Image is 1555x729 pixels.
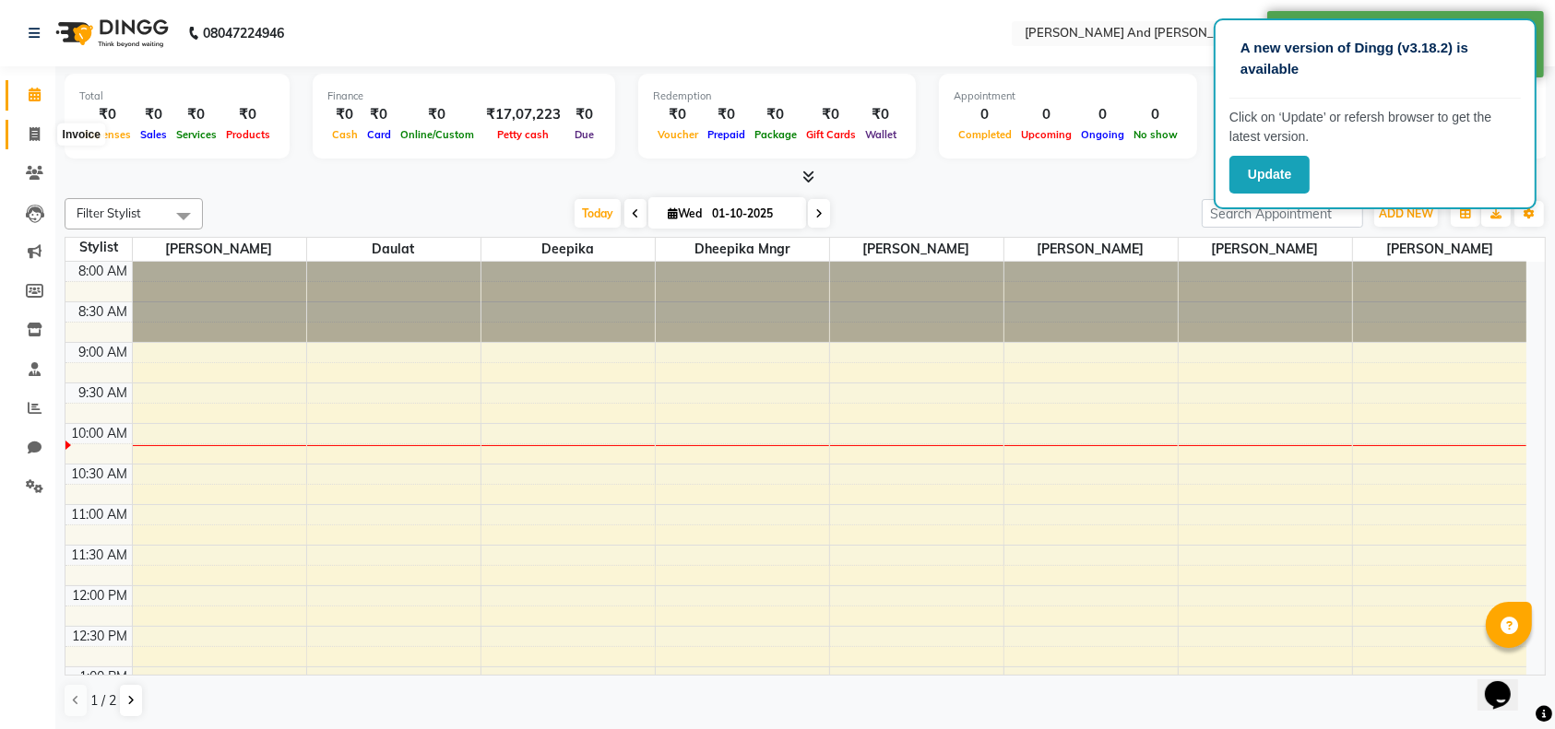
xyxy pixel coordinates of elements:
[1129,104,1182,125] div: 0
[703,128,750,141] span: Prepaid
[653,88,901,104] div: Redemption
[481,238,655,261] span: Deepika
[76,343,132,362] div: 9:00 AM
[77,206,141,220] span: Filter Stylist
[58,123,105,146] div: Invoice
[396,104,479,125] div: ₹0
[172,104,221,125] div: ₹0
[362,104,396,125] div: ₹0
[801,104,861,125] div: ₹0
[327,128,362,141] span: Cash
[47,7,173,59] img: logo
[750,104,801,125] div: ₹0
[203,7,284,59] b: 08047224946
[861,104,901,125] div: ₹0
[801,128,861,141] span: Gift Cards
[656,238,829,261] span: Dheepika mngr
[76,262,132,281] div: 8:00 AM
[750,128,801,141] span: Package
[1016,104,1076,125] div: 0
[68,505,132,524] div: 11:00 AM
[653,104,703,125] div: ₹0
[79,88,275,104] div: Total
[68,424,132,443] div: 10:00 AM
[307,238,481,261] span: Daulat
[1076,128,1129,141] span: Ongoing
[1004,238,1178,261] span: [PERSON_NAME]
[77,667,132,687] div: 1:00 PM
[493,128,554,141] span: Petty cash
[703,104,750,125] div: ₹0
[221,128,275,141] span: Products
[1353,238,1527,261] span: [PERSON_NAME]
[1478,655,1537,711] iframe: chat widget
[575,199,621,228] span: Today
[1229,108,1521,147] p: Click on ‘Update’ or refersh browser to get the latest version.
[221,104,275,125] div: ₹0
[69,586,132,606] div: 12:00 PM
[861,128,901,141] span: Wallet
[172,128,221,141] span: Services
[653,128,703,141] span: Voucher
[1202,199,1363,228] input: Search Appointment
[1016,128,1076,141] span: Upcoming
[76,383,132,403] div: 9:30 AM
[1240,38,1510,79] p: A new version of Dingg (v3.18.2) is available
[1229,156,1310,194] button: Update
[68,546,132,565] div: 11:30 AM
[1179,238,1352,261] span: [PERSON_NAME]
[90,691,116,711] span: 1 / 2
[69,627,132,646] div: 12:30 PM
[396,128,479,141] span: Online/Custom
[954,128,1016,141] span: Completed
[136,104,172,125] div: ₹0
[954,88,1182,104] div: Appointment
[362,128,396,141] span: Card
[954,104,1016,125] div: 0
[479,104,568,125] div: ₹17,07,223
[133,238,306,261] span: [PERSON_NAME]
[663,206,706,220] span: Wed
[1379,206,1433,220] span: ADD NEW
[830,238,1003,261] span: [PERSON_NAME]
[76,302,132,322] div: 8:30 AM
[706,200,799,228] input: 2025-10-01
[327,104,362,125] div: ₹0
[68,464,132,484] div: 10:30 AM
[1374,201,1438,227] button: ADD NEW
[79,104,136,125] div: ₹0
[568,104,600,125] div: ₹0
[570,128,599,141] span: Due
[65,238,132,257] div: Stylist
[1129,128,1182,141] span: No show
[136,128,172,141] span: Sales
[1076,104,1129,125] div: 0
[327,88,600,104] div: Finance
